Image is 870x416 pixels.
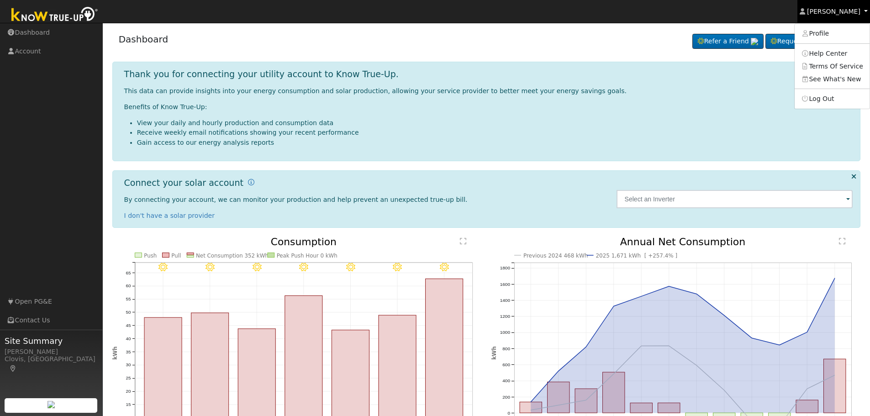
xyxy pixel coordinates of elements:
[460,237,467,245] text: 
[47,401,55,408] img: retrieve
[124,212,215,219] a: I don't have a solar provider
[126,336,131,341] text: 40
[556,404,560,407] circle: onclick=""
[584,398,588,402] circle: onclick=""
[299,263,308,272] i: 9/14 - Clear
[722,314,726,317] circle: onclick=""
[520,402,542,413] rect: onclick=""
[575,389,597,413] rect: onclick=""
[796,400,818,413] rect: onclick=""
[556,369,560,373] circle: onclick=""
[839,237,845,245] text: 
[9,365,17,372] a: Map
[639,295,643,298] circle: onclick=""
[500,265,510,270] text: 1800
[658,403,680,413] rect: onclick=""
[277,252,337,258] text: Peak Push Hour 0 kWh
[667,284,671,288] circle: onclick=""
[126,389,131,394] text: 20
[596,253,677,259] text: 2025 1,671 kWh [ +257.4% ]
[500,282,510,287] text: 1600
[806,387,809,391] circle: onclick=""
[529,400,533,404] circle: onclick=""
[346,263,355,272] i: 9/15 - Clear
[500,330,510,335] text: 1000
[500,314,510,319] text: 1200
[667,344,671,348] circle: onclick=""
[137,138,853,147] li: Gain access to our energy analysis reports
[126,376,131,381] text: 25
[124,87,627,95] span: This data can provide insights into your energy consumption and solar production, allowing your s...
[196,252,269,258] text: Net Consumption 352 kWh
[795,73,870,85] a: See What's New
[126,310,131,315] text: 50
[547,382,569,413] rect: onclick=""
[119,34,169,45] a: Dashboard
[630,403,652,413] rect: onclick=""
[126,296,131,301] text: 55
[584,345,588,349] circle: onclick=""
[124,102,853,112] p: Benefits of Know True-Up:
[695,292,698,296] circle: onclick=""
[124,69,399,79] h1: Thank you for connecting your utility account to Know True-Up.
[502,378,510,383] text: 400
[507,411,510,416] text: 0
[271,236,337,247] text: Consumption
[602,372,624,413] rect: onclick=""
[158,263,167,272] i: 9/11 - MostlyClear
[5,354,98,374] div: Clovis, [GEOGRAPHIC_DATA]
[126,349,131,354] text: 35
[124,196,468,203] span: By connecting your account, we can monitor your production and help prevent an unexpected true-up...
[126,402,131,407] text: 15
[529,408,533,412] circle: onclick=""
[206,263,214,272] i: 9/12 - Clear
[612,372,616,376] circle: onclick=""
[5,335,98,347] span: Site Summary
[126,323,131,328] text: 45
[695,363,698,367] circle: onclick=""
[440,263,448,272] i: 9/17 - Clear
[393,263,402,272] i: 9/16 - Clear
[765,34,854,49] a: Request a Cleaning
[126,283,131,288] text: 60
[751,38,758,45] img: retrieve
[639,344,643,348] circle: onclick=""
[795,60,870,73] a: Terms Of Service
[137,118,853,128] li: View your daily and hourly production and consumption data
[795,47,870,60] a: Help Center
[833,374,837,377] circle: onclick=""
[137,128,853,137] li: Receive weekly email notifications showing your recent performance
[692,34,764,49] a: Refer a Friend
[833,276,837,280] circle: onclick=""
[500,298,510,303] text: 1400
[612,305,616,308] circle: onclick=""
[502,362,510,367] text: 600
[750,336,754,340] circle: onclick=""
[806,330,809,334] circle: onclick=""
[807,8,860,15] span: [PERSON_NAME]
[722,389,726,392] circle: onclick=""
[7,5,103,26] img: Know True-Up
[795,27,870,40] a: Profile
[111,347,118,360] text: kWh
[5,347,98,357] div: [PERSON_NAME]
[144,252,157,258] text: Push
[795,92,870,105] a: Log Out
[126,270,131,275] text: 65
[778,343,781,347] circle: onclick=""
[617,190,853,208] input: Select an Inverter
[491,346,497,360] text: kWh
[124,178,243,188] h1: Connect your solar account
[126,363,131,368] text: 30
[171,252,181,258] text: Pull
[523,253,588,259] text: Previous 2024 468 kWh
[252,263,261,272] i: 9/13 - Clear
[824,359,846,413] rect: onclick=""
[502,346,510,351] text: 800
[502,395,510,400] text: 200
[620,236,746,247] text: Annual Net Consumption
